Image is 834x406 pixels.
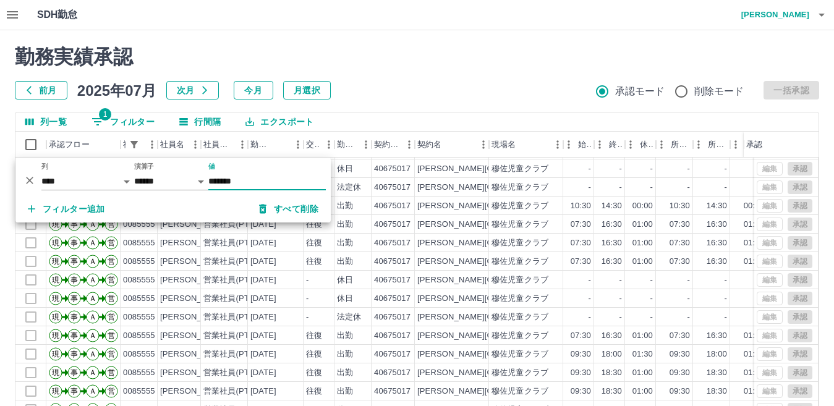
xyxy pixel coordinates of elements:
div: 0085555 [123,237,155,249]
text: 事 [70,368,78,377]
div: 穆佐児童クラブ [491,219,548,230]
div: 営業社員(PT契約) [203,219,268,230]
div: 穆佐児童クラブ [491,256,548,268]
div: - [687,311,690,323]
div: 09:30 [571,367,591,379]
div: 40675017 [374,256,411,268]
div: [PERSON_NAME][GEOGRAPHIC_DATA] [417,219,570,230]
div: [DATE] [250,274,276,286]
div: [PERSON_NAME][GEOGRAPHIC_DATA] [417,349,570,360]
div: 出勤 [337,256,353,268]
button: 月選択 [283,81,331,99]
text: 現 [52,331,59,340]
text: 営 [108,257,115,266]
text: 事 [70,276,78,284]
button: メニュー [143,135,161,154]
div: 18:30 [707,386,727,397]
div: - [306,311,308,323]
button: 列選択 [15,112,77,131]
div: [PERSON_NAME][GEOGRAPHIC_DATA] [417,330,570,342]
div: [PERSON_NAME] [160,293,228,305]
div: 営業社員(PT契約) [203,367,268,379]
div: [PERSON_NAME] [160,367,228,379]
div: [PERSON_NAME][GEOGRAPHIC_DATA] [417,182,570,193]
div: 穆佐児童クラブ [491,200,548,212]
div: 交通費 [304,132,334,158]
div: 40675017 [374,182,411,193]
div: [PERSON_NAME] [160,274,228,286]
div: 法定休 [337,311,361,323]
div: 01:00 [632,256,653,268]
div: 14:30 [602,200,622,212]
text: Ａ [89,294,96,303]
div: 18:00 [602,349,622,360]
div: 所定開始 [656,132,693,158]
button: メニュー [474,135,493,154]
div: - [725,182,727,193]
div: 休日 [337,163,353,175]
div: 穆佐児童クラブ [491,311,548,323]
text: Ａ [89,239,96,247]
div: 07:30 [571,256,591,268]
div: 往復 [306,237,322,249]
div: [DATE] [250,237,276,249]
div: [PERSON_NAME][GEOGRAPHIC_DATA] [417,274,570,286]
div: 0085555 [123,274,155,286]
div: 勤務区分 [337,132,357,158]
div: 16:30 [707,237,727,249]
text: 事 [70,387,78,395]
span: 削除モード [694,84,744,99]
div: 現場名 [489,132,563,158]
div: [DATE] [250,367,276,379]
div: 16:30 [707,219,727,230]
div: 0085555 [123,311,155,323]
div: - [650,274,653,286]
div: - [619,274,622,286]
text: 営 [108,350,115,358]
div: 往復 [306,256,322,268]
div: [PERSON_NAME][GEOGRAPHIC_DATA] [417,237,570,249]
text: 現 [52,368,59,377]
div: - [687,293,690,305]
div: 承認 [744,132,808,158]
span: 1 [99,108,111,121]
div: 営業社員(PT契約) [203,386,268,397]
div: - [619,163,622,175]
div: 所定終業 [708,132,728,158]
button: フィルター表示 [82,112,164,131]
button: メニュー [186,135,205,154]
div: 穆佐児童クラブ [491,349,548,360]
div: 10:30 [670,200,690,212]
text: Ａ [89,387,96,395]
div: 01:00 [632,386,653,397]
div: 契約コード [374,132,400,158]
div: 00:00 [744,200,764,212]
text: 事 [70,257,78,266]
div: [DATE] [250,349,276,360]
text: 営 [108,239,115,247]
div: 0085555 [123,256,155,268]
button: メニュー [357,135,375,154]
h2: 勤務実績承認 [15,45,819,69]
div: 18:30 [707,367,727,379]
div: 01:00 [632,219,653,230]
div: 01:00 [632,367,653,379]
div: 01:00 [744,330,764,342]
text: 事 [70,313,78,321]
div: 0085555 [123,219,155,230]
div: 社員区分 [201,132,248,158]
div: [DATE] [250,386,276,397]
div: 01:00 [744,386,764,397]
div: 01:00 [744,237,764,249]
div: 出勤 [337,349,353,360]
div: 07:30 [571,330,591,342]
div: 16:30 [707,330,727,342]
div: 終業 [594,132,625,158]
div: 穆佐児童クラブ [491,293,548,305]
div: [DATE] [250,330,276,342]
div: 所定終業 [693,132,730,158]
div: 07:30 [670,237,690,249]
div: 穆佐児童クラブ [491,163,548,175]
div: 往復 [306,386,322,397]
div: 穆佐児童クラブ [491,182,548,193]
